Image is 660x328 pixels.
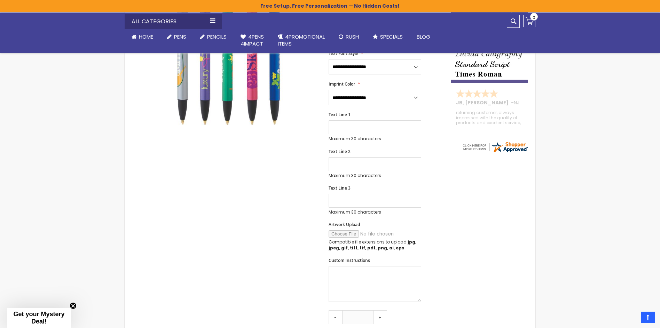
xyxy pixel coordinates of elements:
span: Artwork Upload [329,222,360,227]
span: Pens [174,33,186,40]
a: Rush [332,29,366,45]
span: Text Font Style [329,50,358,56]
a: Pens [160,29,193,45]
a: - [329,310,343,324]
a: 4pens.com certificate URL [462,149,528,155]
span: Rush [346,33,359,40]
span: - , [511,99,572,106]
span: Text Line 1 [329,112,351,118]
p: Compatible file extensions to upload: [329,239,421,250]
span: 4PROMOTIONAL ITEMS [278,33,325,47]
a: 0 [523,15,535,27]
span: Imprint Color [329,81,355,87]
a: 4Pens4impact [234,29,271,52]
a: Specials [366,29,410,45]
span: Home [139,33,153,40]
a: 4PROMOTIONALITEMS [271,29,332,52]
span: Text Line 2 [329,149,351,154]
span: NJ [514,99,522,106]
button: Close teaser [70,302,77,309]
p: Maximum 30 characters [329,209,421,215]
div: returning customer, always impressed with the quality of products and excelent service, will retu... [456,110,524,125]
iframe: Google Customer Reviews [603,309,660,328]
strong: jpg, jpeg, gif, tiff, tif, pdf, png, ai, eps [329,239,416,250]
span: 4Pens 4impact [241,33,264,47]
a: Home [125,29,160,45]
p: Maximum 30 characters [329,136,421,142]
span: Text Line 3 [329,185,351,191]
a: Blog [410,29,437,45]
p: Maximum 30 characters [329,173,421,178]
span: Pencils [207,33,227,40]
img: 4pens.com widget logo [462,141,528,153]
span: Blog [417,33,430,40]
span: JB, [PERSON_NAME] [456,99,511,106]
span: Get your Mystery Deal! [13,311,64,325]
a: Pencils [193,29,234,45]
span: 0 [533,14,535,21]
span: Custom Instructions [329,257,370,263]
span: Specials [380,33,403,40]
div: All Categories [125,14,222,29]
a: + [373,310,387,324]
div: Get your Mystery Deal!Close teaser [7,308,71,328]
